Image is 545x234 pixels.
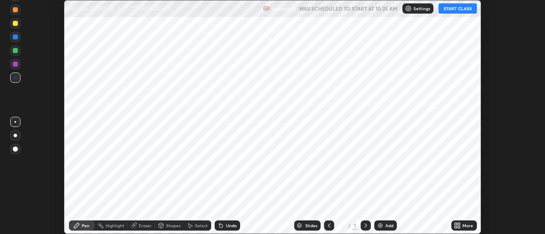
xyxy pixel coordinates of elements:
p: NEURAL CONTROL AND COORDINATION - 2 [69,5,178,12]
div: Eraser [139,223,152,228]
h5: WAS SCHEDULED TO START AT 10:25 AM [299,5,397,12]
img: recording.375f2c34.svg [263,5,270,12]
div: Shapes [166,223,181,228]
div: Add [385,223,393,228]
img: add-slide-button [377,222,384,229]
div: Highlight [106,223,124,228]
div: More [462,223,473,228]
div: 1 [338,223,346,228]
div: / [348,223,350,228]
div: Select [195,223,208,228]
button: START CLASS [439,3,477,14]
div: 1 [352,222,357,229]
img: class-settings-icons [405,5,412,12]
div: Pen [82,223,89,228]
div: Undo [226,223,237,228]
div: Slides [305,223,317,228]
p: Recording [272,6,295,12]
p: Settings [413,6,430,11]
